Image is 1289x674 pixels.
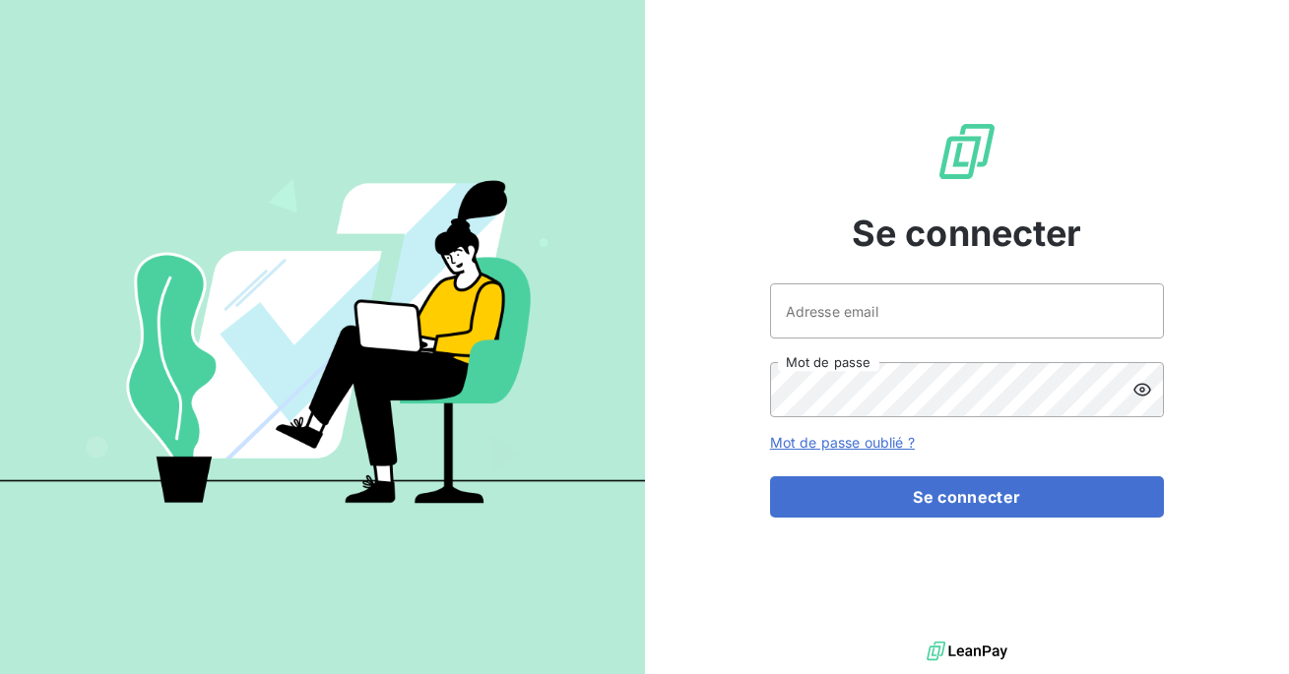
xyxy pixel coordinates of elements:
[927,637,1007,666] img: logo
[770,283,1164,338] input: placeholder
[770,434,915,451] a: Mot de passe oublié ?
[935,120,999,183] img: Logo LeanPay
[852,207,1082,260] span: Se connecter
[770,476,1164,518] button: Se connecter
